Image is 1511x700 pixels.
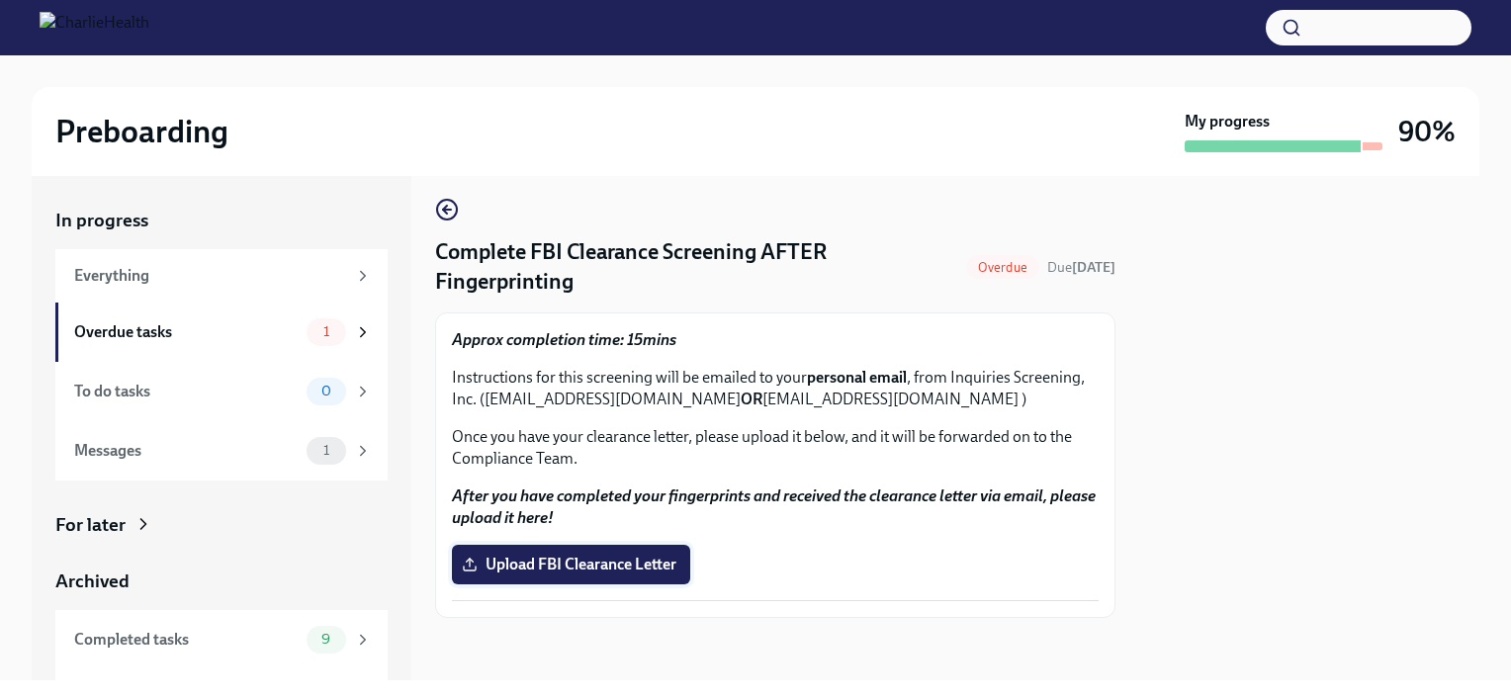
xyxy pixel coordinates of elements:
[311,324,341,339] span: 1
[1047,258,1115,277] span: August 10th, 2025 09:00
[74,381,299,402] div: To do tasks
[40,12,149,44] img: CharlieHealth
[741,390,762,408] strong: OR
[807,368,907,387] strong: personal email
[452,367,1099,410] p: Instructions for this screening will be emailed to your , from Inquiries Screening, Inc. ([EMAIL_...
[452,545,690,584] label: Upload FBI Clearance Letter
[310,632,342,647] span: 9
[55,512,126,538] div: For later
[1047,259,1115,276] span: Due
[55,362,388,421] a: To do tasks0
[55,421,388,481] a: Messages1
[966,260,1039,275] span: Overdue
[55,610,388,669] a: Completed tasks9
[452,330,676,349] strong: Approx completion time: 15mins
[74,629,299,651] div: Completed tasks
[55,112,228,151] h2: Preboarding
[310,384,343,398] span: 0
[466,555,676,574] span: Upload FBI Clearance Letter
[311,443,341,458] span: 1
[74,440,299,462] div: Messages
[55,512,388,538] a: For later
[55,249,388,303] a: Everything
[452,426,1099,470] p: Once you have your clearance letter, please upload it below, and it will be forwarded on to the C...
[55,303,388,362] a: Overdue tasks1
[55,569,388,594] a: Archived
[1185,111,1270,132] strong: My progress
[1398,114,1456,149] h3: 90%
[74,265,346,287] div: Everything
[55,208,388,233] a: In progress
[74,321,299,343] div: Overdue tasks
[452,486,1096,527] strong: After you have completed your fingerprints and received the clearance letter via email, please up...
[435,237,958,297] h4: Complete FBI Clearance Screening AFTER Fingerprinting
[1072,259,1115,276] strong: [DATE]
